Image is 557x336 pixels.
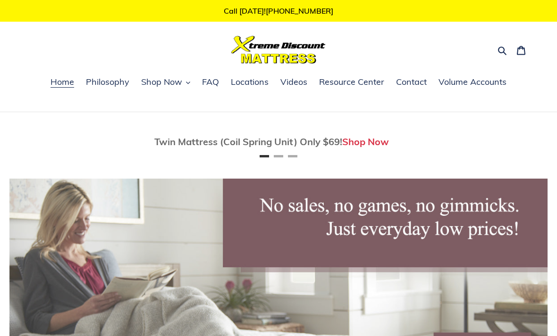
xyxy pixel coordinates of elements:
[276,75,312,90] a: Videos
[288,155,297,157] button: Page 3
[391,75,431,90] a: Contact
[141,76,182,88] span: Shop Now
[154,136,342,148] span: Twin Mattress (Coil Spring Unit) Only $69!
[396,76,427,88] span: Contact
[81,75,134,90] a: Philosophy
[266,6,333,16] a: [PHONE_NUMBER]
[274,155,283,157] button: Page 2
[226,75,273,90] a: Locations
[202,76,219,88] span: FAQ
[342,136,389,148] a: Shop Now
[136,75,195,90] button: Shop Now
[46,75,79,90] a: Home
[260,155,269,157] button: Page 1
[319,76,384,88] span: Resource Center
[280,76,307,88] span: Videos
[197,75,224,90] a: FAQ
[439,76,506,88] span: Volume Accounts
[314,75,389,90] a: Resource Center
[51,76,74,88] span: Home
[86,76,129,88] span: Philosophy
[231,76,269,88] span: Locations
[434,75,511,90] a: Volume Accounts
[231,36,326,64] img: Xtreme Discount Mattress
